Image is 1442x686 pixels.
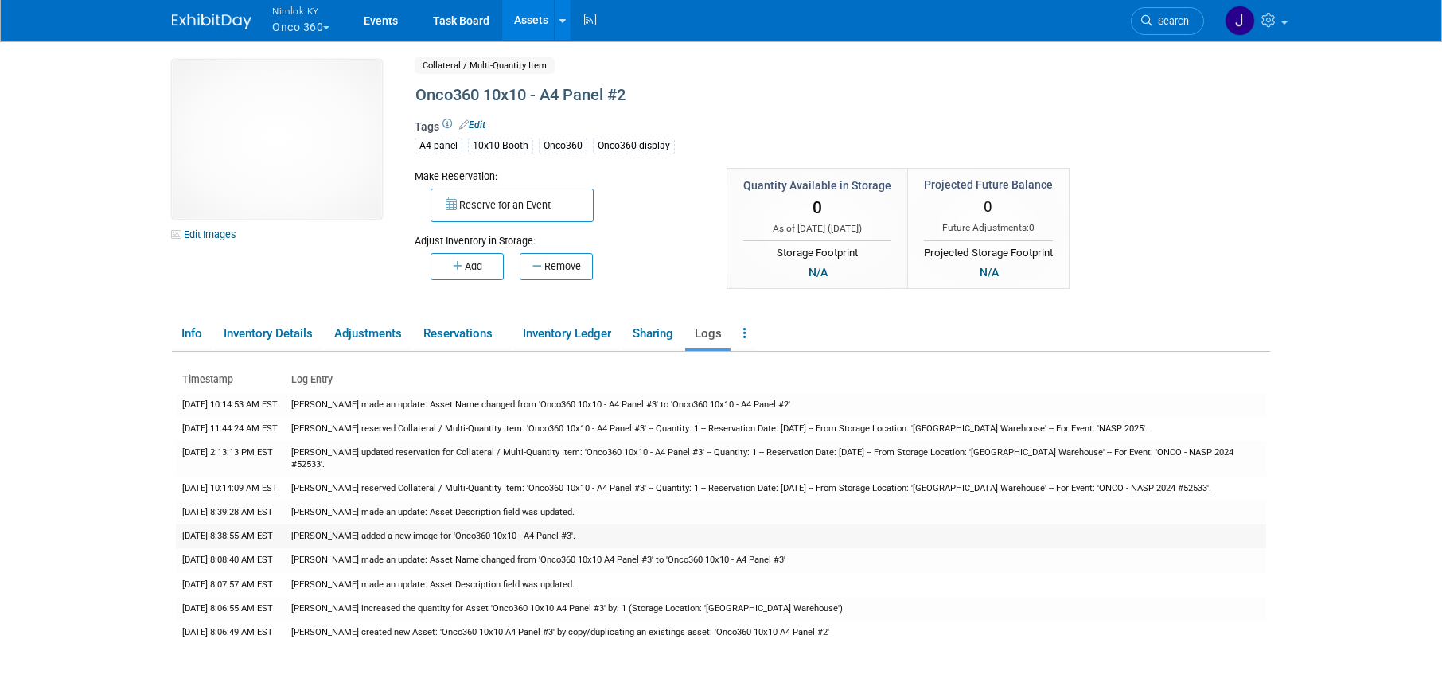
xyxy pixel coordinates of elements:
td: [DATE] 8:06:49 AM EST [176,621,285,645]
img: Jamie Dunn [1225,6,1255,36]
div: Storage Footprint [743,240,891,261]
td: [DATE] 2:13:13 PM EST [176,441,285,476]
td: [PERSON_NAME] created new Asset: 'Onco360 10x10 A4 Panel #3' by copy/duplicating an existings ass... [285,621,1266,645]
div: Quantity Available in Storage [743,177,891,193]
div: Onco360 display [593,138,675,154]
div: N/A [975,263,1004,281]
div: Onco360 [539,138,587,154]
a: Sharing [623,320,682,348]
span: [DATE] [831,223,859,234]
span: 0 [813,198,822,217]
span: Collateral / Multi-Quantity Item [415,57,555,74]
td: [DATE] 10:14:09 AM EST [176,477,285,501]
img: View Images [172,60,382,219]
a: Logs [685,320,731,348]
a: Info [172,320,211,348]
a: Edit [459,119,485,131]
div: As of [DATE] ( ) [743,222,891,236]
div: Projected Future Balance [924,177,1053,193]
button: Remove [520,253,593,280]
div: Make Reservation: [415,168,703,184]
a: Inventory Ledger [513,320,620,348]
td: [PERSON_NAME] added a new image for 'Onco360 10x10 - A4 Panel #3'. [285,524,1266,548]
a: Inventory Details [214,320,322,348]
td: [DATE] 8:08:40 AM EST [176,548,285,572]
td: [DATE] 8:38:55 AM EST [176,524,285,548]
div: A4 panel [415,138,462,154]
button: Add [431,253,504,280]
td: [DATE] 11:44:24 AM EST [176,417,285,441]
img: ExhibitDay [172,14,251,29]
td: [PERSON_NAME] updated reservation for Collateral / Multi-Quantity Item: 'Onco360 10x10 - A4 Panel... [285,441,1266,476]
div: Projected Storage Footprint [924,240,1053,261]
div: Onco360 10x10 - A4 Panel #2 [410,81,1139,110]
span: 0 [1029,222,1035,233]
div: 10x10 Booth [468,138,533,154]
td: [PERSON_NAME] reserved Collateral / Multi-Quantity Item: 'Onco360 10x10 - A4 Panel #3' -- Quantit... [285,417,1266,441]
div: N/A [804,263,832,281]
td: [DATE] 8:06:55 AM EST [176,597,285,621]
td: [PERSON_NAME] increased the quantity for Asset 'Onco360 10x10 A4 Panel #3' by: 1 (Storage Locatio... [285,597,1266,621]
span: Search [1152,15,1189,27]
a: Adjustments [325,320,411,348]
td: [PERSON_NAME] made an update: Asset Name changed from 'Onco360 10x10 - A4 Panel #3' to 'Onco360 1... [285,393,1266,417]
a: Edit Images [172,224,243,244]
span: Nimlok KY [272,2,329,19]
div: Adjust Inventory in Storage: [415,222,703,248]
td: [DATE] 8:07:57 AM EST [176,573,285,597]
td: [PERSON_NAME] made an update: Asset Name changed from 'Onco360 10x10 A4 Panel #3' to 'Onco360 10x... [285,548,1266,572]
td: [DATE] 8:39:28 AM EST [176,501,285,524]
td: [PERSON_NAME] reserved Collateral / Multi-Quantity Item: 'Onco360 10x10 - A4 Panel #3' -- Quantit... [285,477,1266,501]
button: Reserve for an Event [431,189,594,222]
div: Tags [415,119,1139,165]
td: [DATE] 10:14:53 AM EST [176,393,285,417]
td: [PERSON_NAME] made an update: Asset Description field was updated. [285,501,1266,524]
a: Reservations [414,320,510,348]
div: Future Adjustments: [924,221,1053,235]
a: Search [1131,7,1204,35]
td: [PERSON_NAME] made an update: Asset Description field was updated. [285,573,1266,597]
span: 0 [984,197,992,216]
